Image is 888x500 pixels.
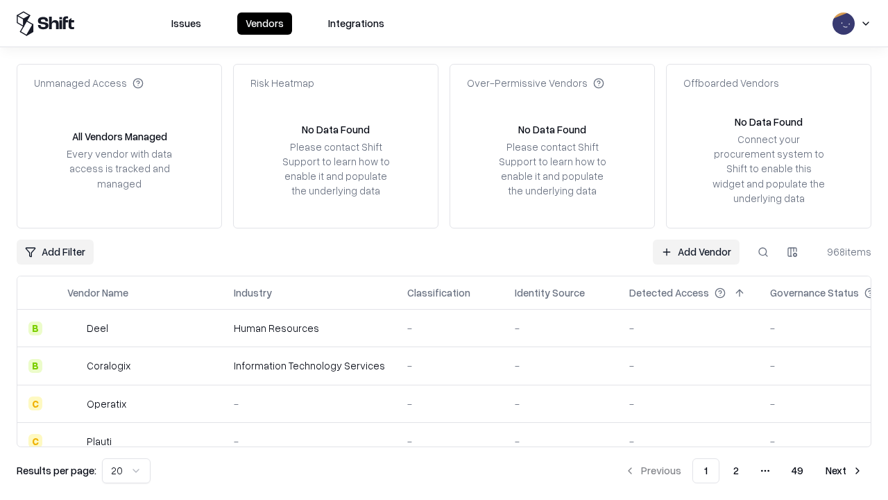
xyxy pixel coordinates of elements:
[780,458,814,483] button: 49
[237,12,292,35] button: Vendors
[653,240,740,265] a: Add Vendor
[629,358,748,373] div: -
[17,463,96,478] p: Results per page:
[467,76,604,90] div: Over-Permissive Vendors
[711,132,826,206] div: Connect your procurement system to Shift to enable this widget and populate the underlying data
[34,76,144,90] div: Unmanaged Access
[87,358,130,373] div: Coralogix
[67,285,128,300] div: Vendor Name
[629,285,709,300] div: Detected Access
[407,358,493,373] div: -
[629,321,748,335] div: -
[320,12,393,35] button: Integrations
[87,434,112,449] div: Plauti
[87,321,108,335] div: Deel
[407,397,493,411] div: -
[515,434,607,449] div: -
[278,140,393,199] div: Please contact Shift Support to learn how to enable it and populate the underlying data
[735,115,803,129] div: No Data Found
[629,434,748,449] div: -
[407,285,470,300] div: Classification
[302,122,370,137] div: No Data Found
[515,285,585,300] div: Identity Source
[250,76,314,90] div: Risk Heatmap
[616,458,871,483] nav: pagination
[17,240,94,265] button: Add Filter
[515,321,607,335] div: -
[72,129,167,144] div: All Vendors Managed
[234,285,272,300] div: Industry
[28,322,42,335] div: B
[518,122,586,137] div: No Data Found
[515,358,607,373] div: -
[234,358,385,373] div: Information Technology Services
[28,434,42,448] div: C
[67,359,81,373] img: Coralogix
[28,359,42,373] div: B
[163,12,210,35] button: Issues
[515,397,607,411] div: -
[629,397,748,411] div: -
[407,321,493,335] div: -
[683,76,779,90] div: Offboarded Vendors
[234,397,385,411] div: -
[816,244,871,259] div: 968 items
[692,458,719,483] button: 1
[234,434,385,449] div: -
[722,458,750,483] button: 2
[817,458,871,483] button: Next
[770,285,859,300] div: Governance Status
[67,322,81,335] img: Deel
[67,397,81,410] img: Operatix
[407,434,493,449] div: -
[87,397,126,411] div: Operatix
[234,321,385,335] div: Human Resources
[28,397,42,410] div: C
[67,434,81,448] img: Plauti
[62,147,177,190] div: Every vendor with data access is tracked and managed
[495,140,610,199] div: Please contact Shift Support to learn how to enable it and populate the underlying data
